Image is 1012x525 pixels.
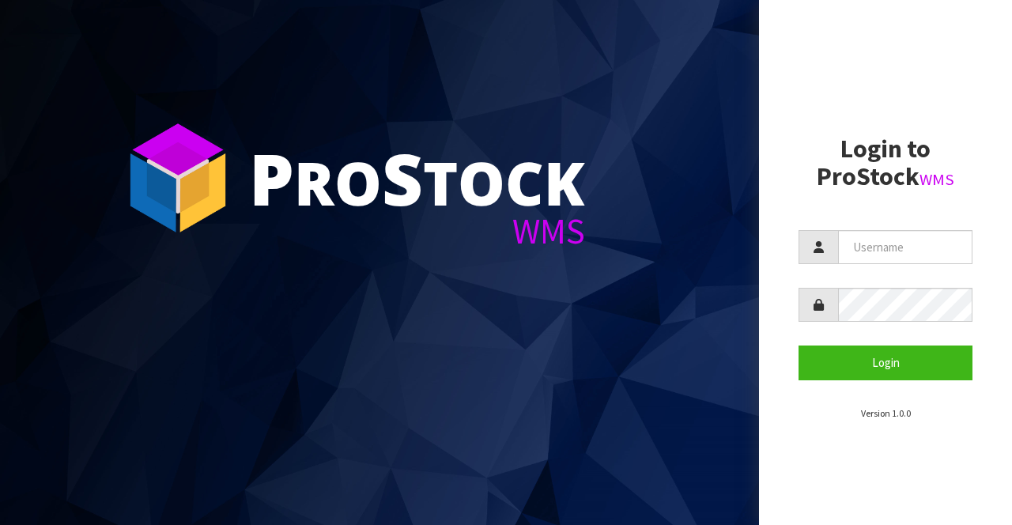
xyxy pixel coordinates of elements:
h2: Login to ProStock [799,135,972,191]
img: ProStock Cube [119,119,237,237]
div: ro tock [249,142,585,213]
small: Version 1.0.0 [861,407,911,419]
button: Login [799,346,972,380]
span: S [382,130,423,226]
small: WMS [919,169,954,190]
span: P [249,130,294,226]
input: Username [838,230,972,264]
div: WMS [249,213,585,249]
